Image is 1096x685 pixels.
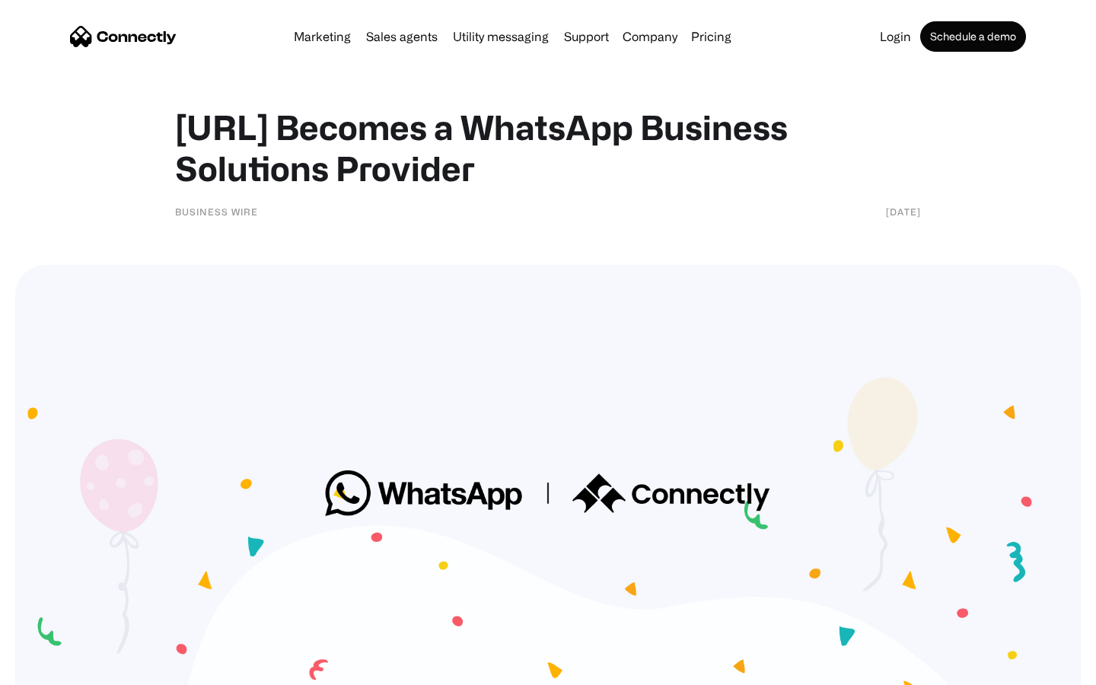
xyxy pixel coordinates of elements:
a: home [70,25,177,48]
aside: Language selected: English [15,658,91,680]
div: Company [623,26,677,47]
a: Pricing [685,30,738,43]
a: Schedule a demo [920,21,1026,52]
a: Marketing [288,30,357,43]
a: Support [558,30,615,43]
ul: Language list [30,658,91,680]
div: [DATE] [886,204,921,219]
div: Business Wire [175,204,258,219]
div: Company [618,26,682,47]
h1: [URL] Becomes a WhatsApp Business Solutions Provider [175,107,921,189]
a: Sales agents [360,30,444,43]
a: Login [874,30,917,43]
a: Utility messaging [447,30,555,43]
